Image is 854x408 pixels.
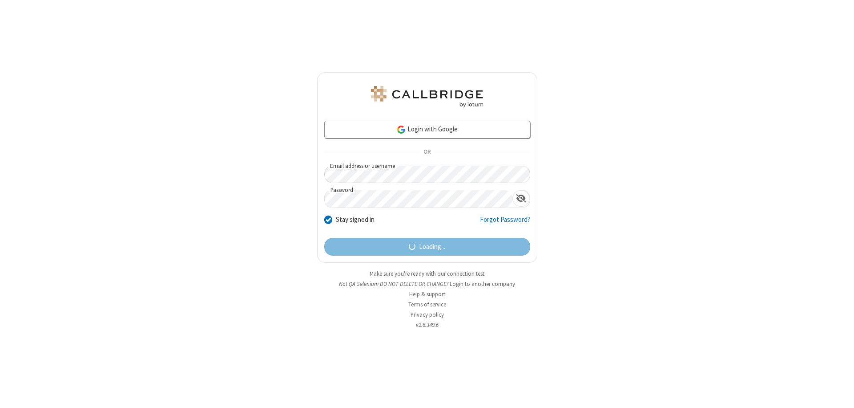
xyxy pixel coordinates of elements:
a: Forgot Password? [480,215,530,232]
a: Terms of service [408,301,446,308]
a: Privacy policy [411,311,444,318]
a: Login with Google [324,121,530,139]
a: Make sure you're ready with our connection test [370,270,484,277]
a: Help & support [409,290,445,298]
button: Loading... [324,238,530,256]
li: v2.6.349.6 [317,321,537,329]
span: OR [420,146,434,159]
input: Email address or username [324,166,530,183]
li: Not QA Selenium DO NOT DELETE OR CHANGE? [317,280,537,288]
img: QA Selenium DO NOT DELETE OR CHANGE [369,86,485,107]
input: Password [325,190,512,208]
label: Stay signed in [336,215,375,225]
img: google-icon.png [396,125,406,135]
button: Login to another company [450,280,515,288]
span: Loading... [419,242,445,252]
div: Show password [512,190,530,207]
